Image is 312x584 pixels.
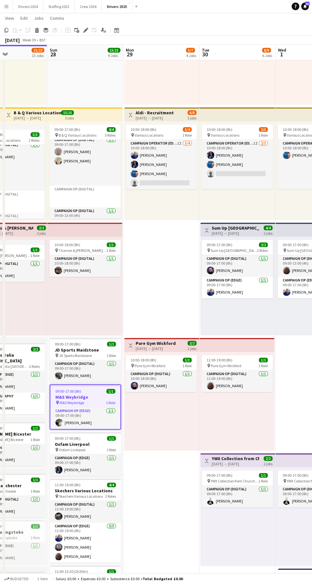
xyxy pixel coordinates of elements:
div: 10:00-18:00 (8h)1/1 Pure Gym Wickford1 RoleCampaign Op (Digital)1/110:00-18:00 (8h)[PERSON_NAME] [125,355,197,392]
h3: Aldi - Recruitment [136,110,174,116]
span: 09:00-17:00 (8h) [55,342,81,346]
div: 2 jobs [264,230,273,236]
span: 10:00-18:00 (8h) [207,127,232,132]
span: 1 Role [182,133,192,138]
app-card-role: Campaign Operator (Edge)1I3/410:00-18:00 (8h)[PERSON_NAME][PERSON_NAME][PERSON_NAME] [125,140,197,189]
div: 2 jobs [264,461,273,466]
div: [DATE] → [DATE] [212,461,259,466]
span: 41 [305,2,309,6]
span: 10:00-18:00 (8h) [131,358,156,362]
span: 2/2 [188,341,196,345]
span: 13:00-21:00 (8h) [283,572,309,577]
span: 1 Role [259,363,268,368]
app-job-card: 10:00-18:00 (8h)1/1 Thames & [PERSON_NAME] [GEOGRAPHIC_DATA]1 RoleCampaign Op (Digital)1/110:00-1... [49,240,121,277]
div: 6 Jobs [262,53,272,58]
div: 09:00-17:00 (8h)2/2 Sum Up [GEOGRAPHIC_DATA]2 RolesCampaign Op (Digital)1/109:00-17:00 (8h)[PERSO... [202,240,273,298]
span: JD Sports Maidstone [59,353,92,358]
span: Week 39 [21,38,37,42]
span: 09:00-17:00 (8h) [207,242,232,247]
span: Tue [202,47,209,53]
span: 2/2 [259,242,268,247]
div: [DATE] → [DATE] [136,346,176,351]
div: [DATE] → [DATE] [212,231,259,236]
app-job-card: 09:00-17:00 (8h)1/1M&S Weybridge M&S Weybridge1 RoleCampaign Op (Edge)1/109:00-17:00 (8h)[PERSON_... [50,384,121,430]
div: Salary £0.00 + Expenses £0.00 + Subsistence £0.00 = [56,576,183,581]
span: 09:00-17:00 (8h) [54,127,80,132]
span: 1/1 [31,477,40,482]
span: 1 Role [106,400,115,405]
span: 4/4 [107,482,116,487]
span: 15/15 [61,110,74,115]
span: Budgeted [10,577,29,581]
div: [DATE] [5,37,20,43]
app-card-role: Campaign Operator (Edge)1I2/310:00-18:00 (8h)[PERSON_NAME][PERSON_NAME] [202,140,273,189]
span: 11:00-19:00 (8h) [207,358,232,362]
a: View [3,14,17,22]
div: 3 jobs [188,115,196,120]
span: 1/1 [183,358,192,362]
span: 1/1 [106,389,115,394]
span: Total Budgeted £0.00 [143,576,183,581]
span: 28 [49,51,57,58]
span: 09:00-17:00 (8h) [283,242,308,247]
app-job-card: 09:00-17:00 (8h)1/1JD Sports Maidstone JD Sports Maidstone1 RoleCampaign Op (Digital)1/109:00-17:... [50,338,121,382]
span: Various Locations [211,133,239,138]
span: Comms [50,15,64,21]
app-card-role: Campaign Op (Edge)1/109:00-17:00 (8h)[PERSON_NAME] [50,407,120,429]
span: B & Q Various Locations [59,133,96,138]
span: 1/1 [107,569,116,574]
a: Edit [18,14,30,22]
span: Various Locations [135,133,163,138]
app-job-card: 09:00-17:00 (8h)1/1Oxfam Liverpool Oxfam Liverpool1 RoleCampaign Op (Edge)1/109:00-17:00 (8h)[PER... [50,432,121,476]
span: 2/2 [37,225,46,230]
app-card-role-placeholder: Campaign Op (Digital) [49,186,121,207]
h3: Pure Gym Wickford [136,340,176,346]
div: 3 jobs [65,115,74,120]
a: Jobs [32,14,46,22]
h3: Skechers Various Locations [50,488,121,494]
app-job-card: 11:00-19:00 (8h)1/1 Pure Gym Wickford1 RoleCampaign Op (Digital)1/111:00-19:00 (8h)[PERSON_NAME] [202,355,273,392]
span: 2/2 [264,456,273,461]
span: 3/4 [183,127,192,132]
div: 2 jobs [37,230,46,236]
app-card-role: Campaign Op (Digital)1/110:00-18:00 (8h)[PERSON_NAME] [125,370,197,392]
span: 2/2 [31,347,40,352]
span: Thames & [PERSON_NAME] [GEOGRAPHIC_DATA] [59,248,106,253]
span: 2 Roles [29,138,39,143]
app-card-role: Campaign Op (Digital)1/109:00-17:00 (8h)[PERSON_NAME] [50,360,121,382]
app-job-card: 10:00-18:00 (8h)3/4 Various Locations1 RoleCampaign Operator (Edge)1I3/410:00-18:00 (8h)[PERSON_N... [125,125,197,189]
span: Edit [20,15,28,21]
h3: M&S Weybridge [50,394,120,400]
span: 1 [277,51,286,58]
app-card-role: Campaign Op (Digital)1/111:00-19:00 (8h)[PERSON_NAME] [202,370,273,392]
app-card-role: Campaign Op (Edge)1/109:00-17:00 (8h)[PERSON_NAME] [50,454,121,476]
span: 11:00-19:00 (8h) [55,482,81,487]
span: Sun [50,47,57,53]
span: 1/1 [107,242,116,247]
app-job-card: 09:00-17:00 (8h)4/4 B & Q Various Locations3 RolesCampaign Op (Digital)2/209:00-17:00 (8h)[PERSON... [49,125,121,219]
span: 30 [201,51,209,58]
span: 10:00-18:00 (8h) [131,127,156,132]
span: 8/9 [262,48,271,53]
span: 1/1 [259,358,268,362]
app-job-card: 09:00-17:00 (8h)1/1 YWX Collection from Church [PERSON_NAME]1 RoleCampaign Op (Digital)1/109:00-1... [202,470,273,507]
span: Skechers Various Locations [59,494,103,499]
div: 13 Jobs [32,53,44,58]
h3: YWX Collection from Church [PERSON_NAME] [212,456,259,461]
app-card-role: Campaign Op (Digital)1/111:00-19:00 (8h)[PERSON_NAME] [50,501,121,523]
span: 21/22 [32,48,44,53]
span: M&S Weybridge [60,400,84,405]
span: 5/7 [186,48,195,53]
h3: JD Sports Maidstone [50,347,121,353]
span: 10:00-18:00 (8h) [54,242,80,247]
span: 1/1 [259,473,268,478]
app-card-role: Campaign Op (Edge)3/311:00-19:00 (8h)[PERSON_NAME][PERSON_NAME][PERSON_NAME] [50,523,121,563]
app-job-card: 11:00-19:00 (8h)4/4Skechers Various Locations Skechers Various Locations2 RolesCampaign Op (Digit... [50,479,121,563]
span: 1/1 [31,524,40,529]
